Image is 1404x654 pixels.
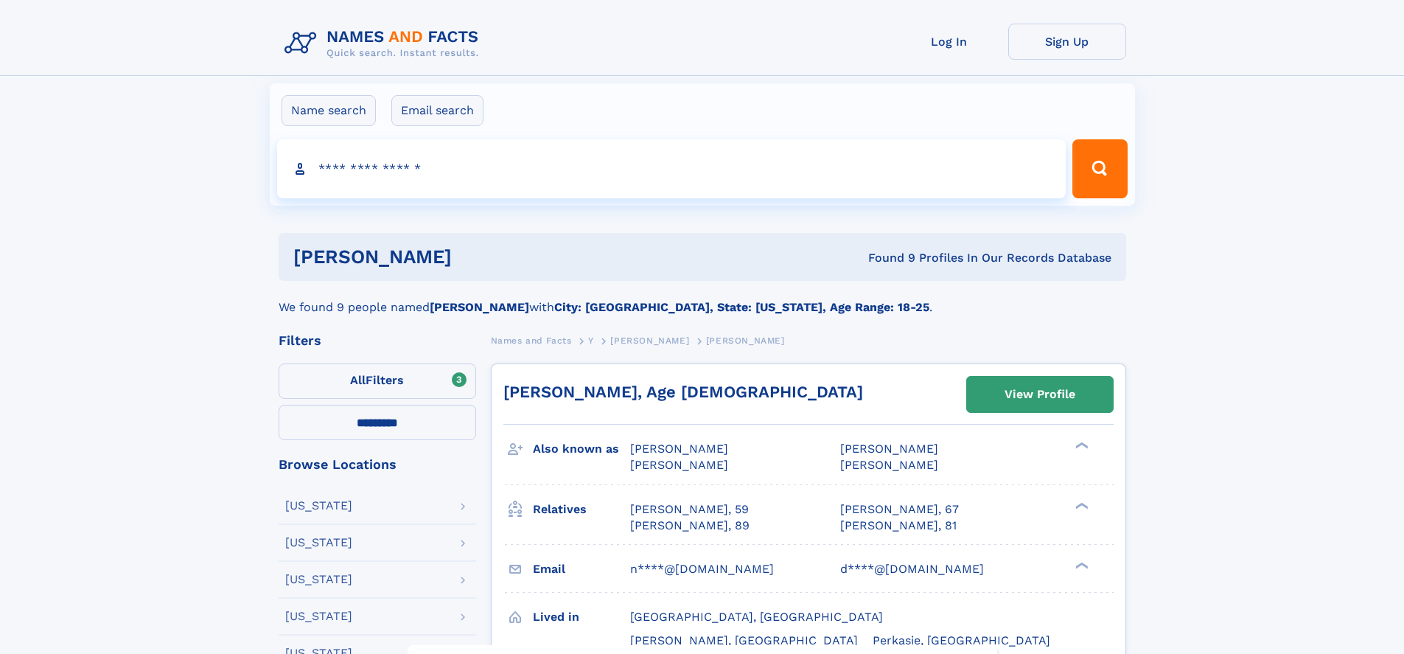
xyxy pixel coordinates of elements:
[279,363,476,399] label: Filters
[890,24,1008,60] a: Log In
[285,500,352,512] div: [US_STATE]
[350,373,366,387] span: All
[533,557,630,582] h3: Email
[279,458,476,471] div: Browse Locations
[840,501,959,518] a: [PERSON_NAME], 67
[279,334,476,347] div: Filters
[840,518,957,534] a: [PERSON_NAME], 81
[588,331,594,349] a: Y
[279,281,1126,316] div: We found 9 people named with .
[391,95,483,126] label: Email search
[588,335,594,346] span: Y
[967,377,1113,412] a: View Profile
[610,331,689,349] a: [PERSON_NAME]
[503,383,863,401] a: [PERSON_NAME], Age [DEMOGRAPHIC_DATA]
[630,501,749,518] a: [PERSON_NAME], 59
[630,610,883,624] span: [GEOGRAPHIC_DATA], [GEOGRAPHIC_DATA]
[282,95,376,126] label: Name search
[279,24,491,63] img: Logo Names and Facts
[293,248,660,266] h1: [PERSON_NAME]
[630,442,728,456] span: [PERSON_NAME]
[430,300,529,314] b: [PERSON_NAME]
[491,331,572,349] a: Names and Facts
[1072,441,1089,451] div: ❯
[840,442,938,456] span: [PERSON_NAME]
[1005,378,1075,411] div: View Profile
[1072,139,1127,198] button: Search Button
[630,633,858,647] span: [PERSON_NAME], [GEOGRAPHIC_DATA]
[533,436,630,462] h3: Also known as
[610,335,689,346] span: [PERSON_NAME]
[533,497,630,522] h3: Relatives
[840,458,938,472] span: [PERSON_NAME]
[285,610,352,622] div: [US_STATE]
[533,605,630,630] h3: Lived in
[554,300,929,314] b: City: [GEOGRAPHIC_DATA], State: [US_STATE], Age Range: 18-25
[630,518,750,534] a: [PERSON_NAME], 89
[285,537,352,549] div: [US_STATE]
[873,633,1050,647] span: Perkasie, [GEOGRAPHIC_DATA]
[1072,501,1089,510] div: ❯
[660,250,1111,266] div: Found 9 Profiles In Our Records Database
[630,458,728,472] span: [PERSON_NAME]
[1072,560,1089,570] div: ❯
[277,139,1066,198] input: search input
[1008,24,1126,60] a: Sign Up
[285,574,352,585] div: [US_STATE]
[706,335,785,346] span: [PERSON_NAME]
